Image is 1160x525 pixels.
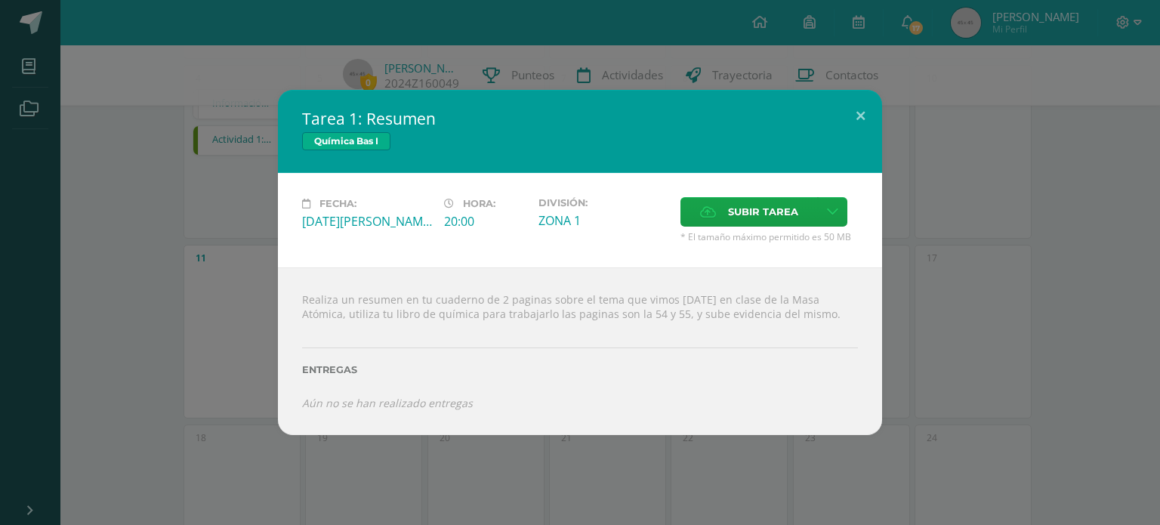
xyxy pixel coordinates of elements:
span: Subir tarea [728,198,798,226]
i: Aún no se han realizado entregas [302,396,473,410]
div: ZONA 1 [538,212,668,229]
div: [DATE][PERSON_NAME] [302,213,432,230]
button: Close (Esc) [839,90,882,141]
label: Entregas [302,364,858,375]
span: Hora: [463,198,495,209]
h2: Tarea 1: Resumen [302,108,858,129]
span: Química Bas I [302,132,390,150]
div: Realiza un resumen en tu cuaderno de 2 paginas sobre el tema que vimos [DATE] en clase de la Masa... [278,267,882,434]
span: * El tamaño máximo permitido es 50 MB [680,230,858,243]
span: Fecha: [319,198,356,209]
label: División: [538,197,668,208]
div: 20:00 [444,213,526,230]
